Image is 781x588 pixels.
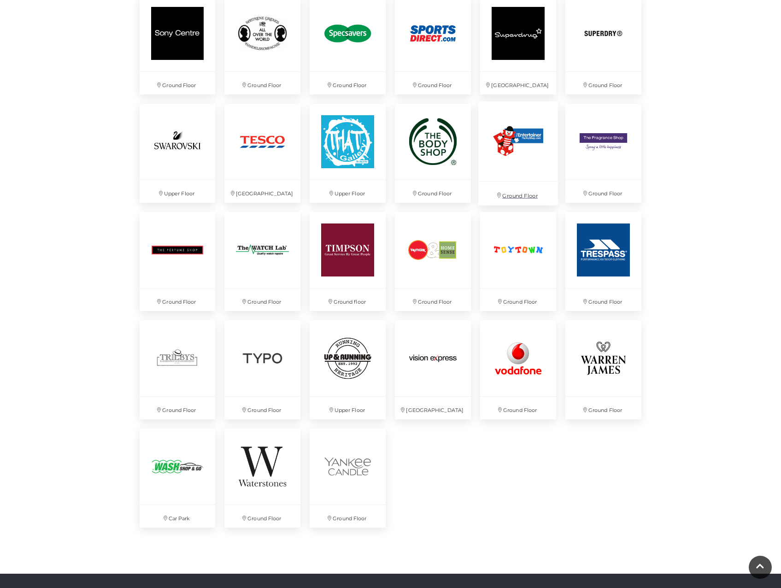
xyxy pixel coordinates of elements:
a: Ground Floor [476,316,561,424]
p: [GEOGRAPHIC_DATA] [395,397,471,419]
a: Ground Floor [474,96,563,210]
a: Ground Floor [561,316,646,424]
p: Ground Floor [310,505,386,528]
p: Ground Floor [565,72,641,94]
a: Ground Floor [220,424,305,532]
a: Ground Floor [305,424,390,532]
a: Ground Floor [561,99,646,207]
p: Upper Floor [140,180,216,203]
p: Ground Floor [224,505,300,528]
a: [GEOGRAPHIC_DATA] [220,99,305,207]
a: Ground Floor [561,207,646,316]
p: Car Park [140,505,216,528]
p: Ground Floor [140,72,216,94]
p: Upper Floor [310,180,386,203]
a: Ground Floor [135,316,220,424]
a: That Gallery at Festival Place Upper Floor [305,99,390,207]
img: Up & Running at Festival Place [310,320,386,396]
p: Ground Floor [565,288,641,311]
a: The Watch Lab at Festival Place, Basingstoke. Ground Floor [220,207,305,316]
a: Up & Running at Festival Place Upper Floor [305,316,390,424]
a: Ground Floor [135,207,220,316]
p: Upper Floor [310,397,386,419]
p: Ground Floor [310,72,386,94]
p: Ground Floor [565,180,641,203]
img: The Watch Lab at Festival Place, Basingstoke. [224,212,300,288]
a: [GEOGRAPHIC_DATA] [390,316,476,424]
p: [GEOGRAPHIC_DATA] [480,72,556,94]
a: Ground Floor [220,316,305,424]
p: Ground Floor [395,180,471,203]
a: Wash Shop and Go, Basingstoke, Festival Place, Hampshire Car Park [135,424,220,532]
p: Ground Floor [395,288,471,311]
p: Ground Floor [395,72,471,94]
p: Ground Floor [224,288,300,311]
p: Ground Floor [478,182,558,205]
a: Ground Floor [390,207,476,316]
a: Ground Floor [476,207,561,316]
a: Ground Floor [390,99,476,207]
img: That Gallery at Festival Place [310,104,386,180]
p: Ground Floor [480,397,556,419]
p: Ground floor [310,288,386,311]
a: Ground floor [305,207,390,316]
a: Upper Floor [135,99,220,207]
p: [GEOGRAPHIC_DATA] [224,180,300,203]
p: Ground Floor [565,397,641,419]
p: Ground Floor [140,288,216,311]
p: Ground Floor [224,397,300,419]
p: Ground Floor [140,397,216,419]
img: Wash Shop and Go, Basingstoke, Festival Place, Hampshire [140,429,216,505]
p: Ground Floor [224,72,300,94]
p: Ground Floor [480,288,556,311]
